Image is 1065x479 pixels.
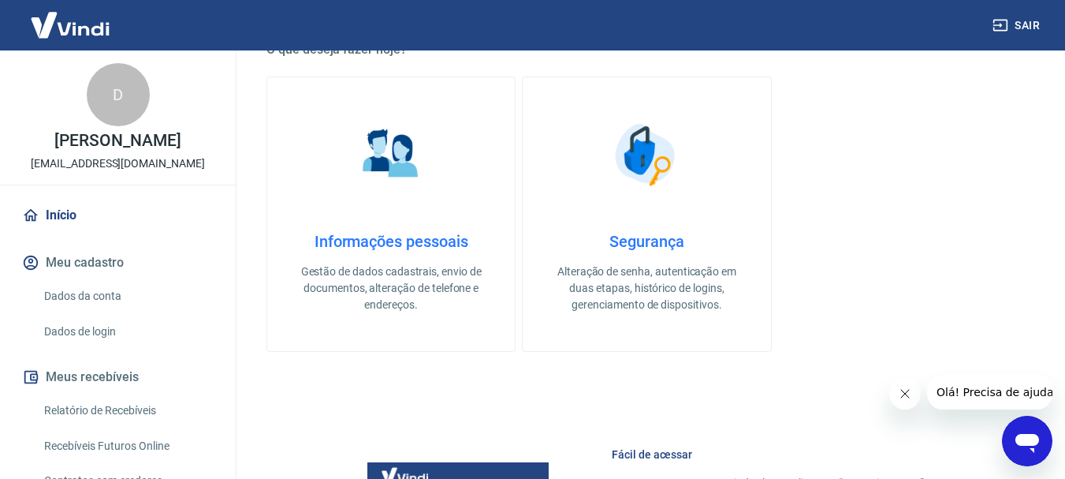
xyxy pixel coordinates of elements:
a: Recebíveis Futuros Online [38,430,217,462]
a: Informações pessoaisInformações pessoaisGestão de dados cadastrais, envio de documentos, alteraçã... [266,77,516,352]
span: Olá! Precisa de ajuda? [9,11,132,24]
img: Segurança [607,115,686,194]
h4: Segurança [548,232,745,251]
iframe: Fechar mensagem [889,378,921,410]
h4: Informações pessoais [292,232,490,251]
p: [PERSON_NAME] [54,133,181,149]
h6: Fácil de acessar [612,447,989,462]
button: Meu cadastro [19,245,217,280]
iframe: Mensagem da empresa [927,375,1052,410]
button: Sair [989,11,1046,40]
a: Início [19,198,217,233]
img: Informações pessoais [352,115,430,194]
a: Dados de login [38,316,217,348]
a: Dados da conta [38,280,217,312]
p: Gestão de dados cadastrais, envio de documentos, alteração de telefone e endereços. [292,264,490,313]
iframe: Botão para abrir a janela de mensagens [1002,416,1052,466]
img: Vindi [19,1,121,49]
p: [EMAIL_ADDRESS][DOMAIN_NAME] [31,155,205,172]
p: Alteração de senha, autenticação em duas etapas, histórico de logins, gerenciamento de dispositivos. [548,264,745,313]
a: Relatório de Recebíveis [38,395,217,427]
div: D [87,63,150,126]
button: Meus recebíveis [19,360,217,395]
a: SegurançaSegurançaAlteração de senha, autenticação em duas etapas, histórico de logins, gerenciam... [522,77,771,352]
